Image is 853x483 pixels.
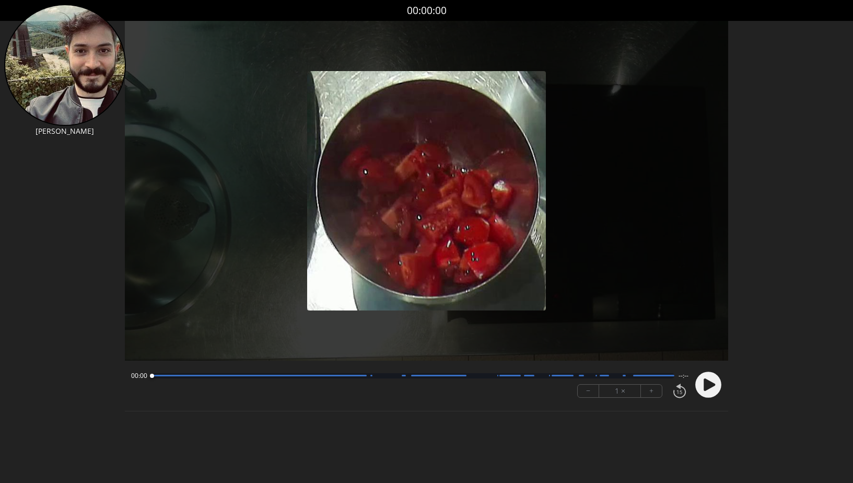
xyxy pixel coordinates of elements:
img: GC [4,4,126,126]
button: + [641,385,662,397]
span: 00:00 [131,372,147,380]
button: − [578,385,599,397]
div: 1 × [599,385,641,397]
img: Poster Image [307,71,546,310]
a: 00:00:00 [407,3,447,18]
span: --:-- [679,372,688,380]
p: [PERSON_NAME] [4,126,126,136]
